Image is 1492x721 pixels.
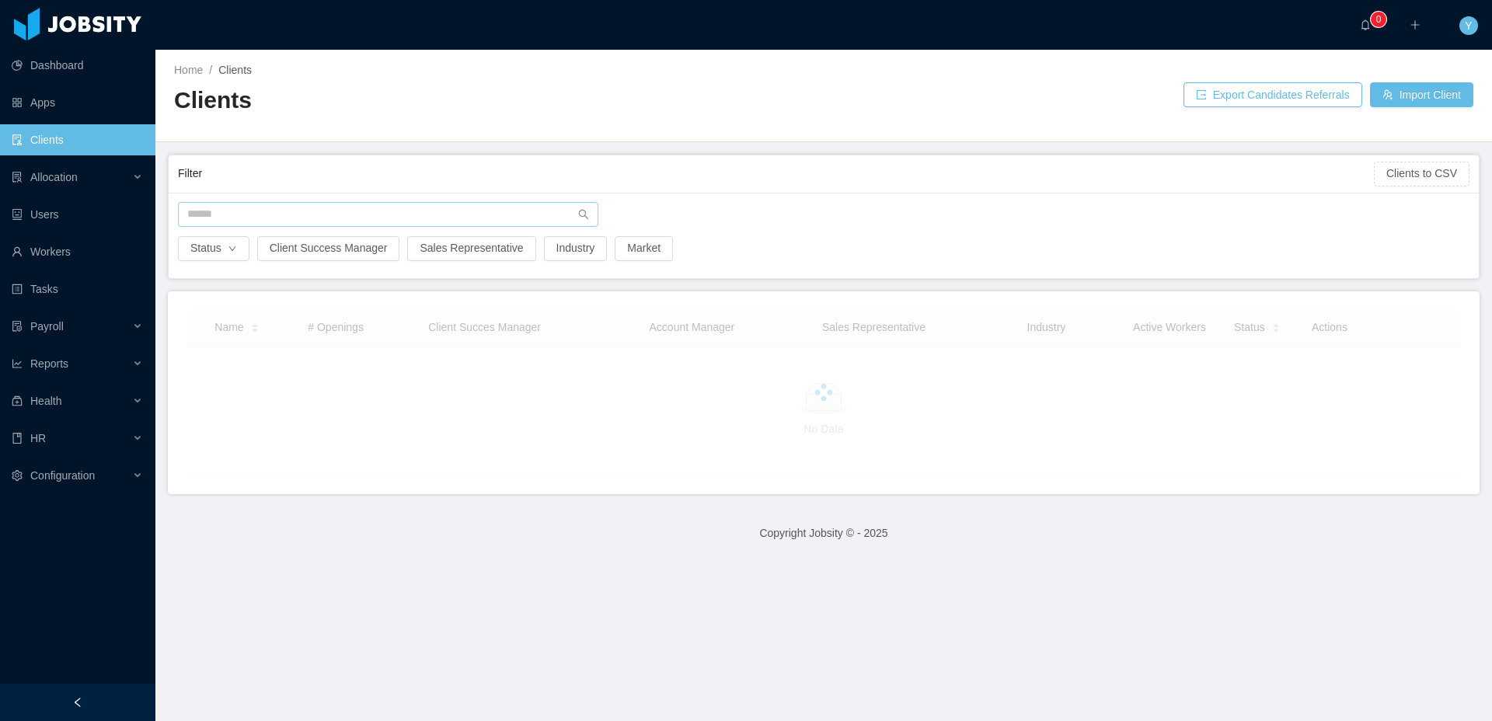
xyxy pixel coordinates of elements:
[12,395,23,406] i: icon: medicine-box
[209,64,212,76] span: /
[30,469,95,482] span: Configuration
[12,87,143,118] a: icon: appstoreApps
[407,236,535,261] button: Sales Representative
[12,470,23,481] i: icon: setting
[1370,82,1473,107] button: icon: usergroup-addImport Client
[1465,16,1472,35] span: Y
[12,433,23,444] i: icon: book
[1371,12,1386,27] sup: 0
[12,172,23,183] i: icon: solution
[12,273,143,305] a: icon: profileTasks
[1183,82,1362,107] button: icon: exportExport Candidates Referrals
[30,357,68,370] span: Reports
[12,236,143,267] a: icon: userWorkers
[12,321,23,332] i: icon: file-protect
[12,124,143,155] a: icon: auditClients
[155,507,1492,560] footer: Copyright Jobsity © - 2025
[178,159,1374,188] div: Filter
[12,358,23,369] i: icon: line-chart
[30,432,46,444] span: HR
[257,236,400,261] button: Client Success Manager
[30,395,61,407] span: Health
[12,50,143,81] a: icon: pie-chartDashboard
[1410,19,1421,30] i: icon: plus
[178,236,249,261] button: Statusicon: down
[30,171,78,183] span: Allocation
[30,320,64,333] span: Payroll
[1374,162,1469,186] button: Clients to CSV
[12,199,143,230] a: icon: robotUsers
[544,236,608,261] button: Industry
[174,64,203,76] a: Home
[218,64,252,76] span: Clients
[174,85,824,117] h2: Clients
[615,236,673,261] button: Market
[1360,19,1371,30] i: icon: bell
[578,209,589,220] i: icon: search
